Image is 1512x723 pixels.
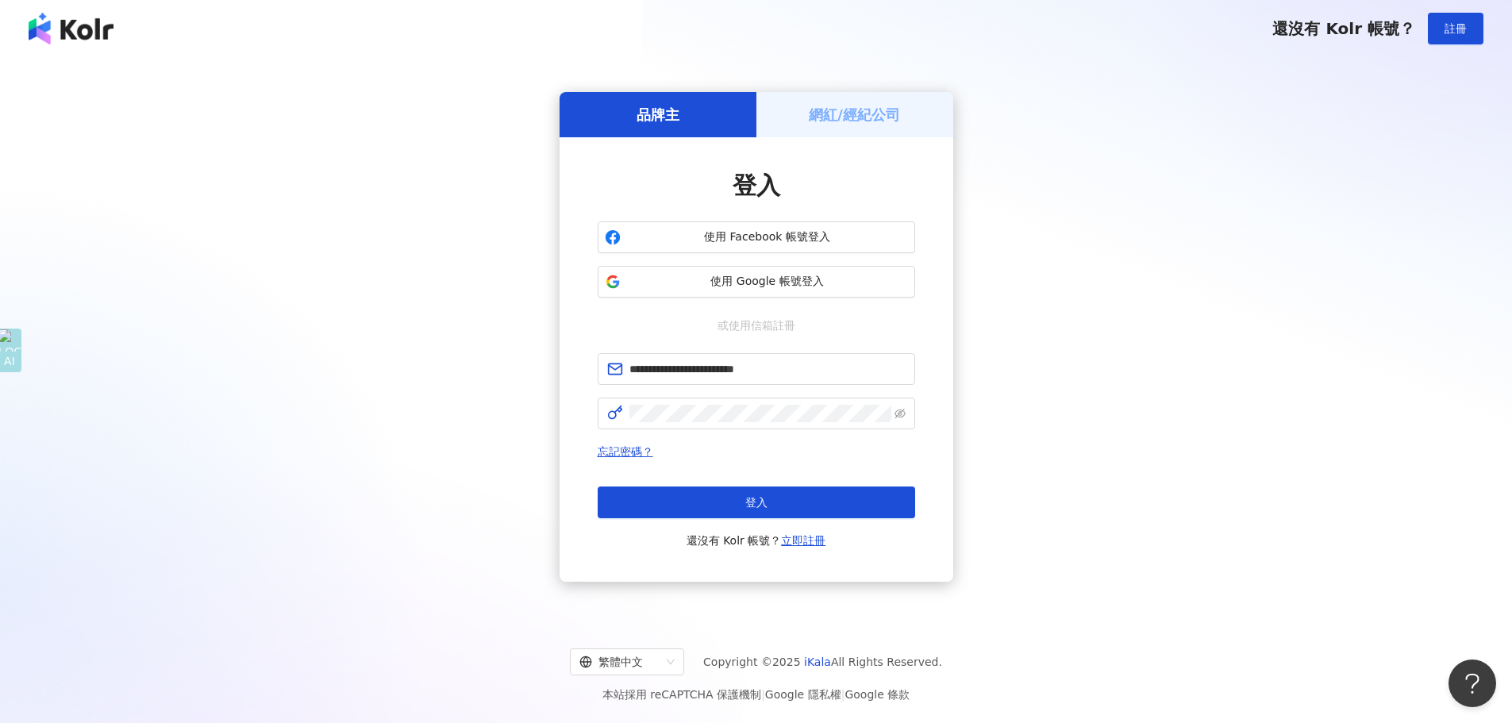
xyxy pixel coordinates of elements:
[745,496,768,509] span: 登入
[598,445,653,458] a: 忘記密碼？
[602,685,910,704] span: 本站採用 reCAPTCHA 保護機制
[895,408,906,419] span: eye-invisible
[627,229,908,245] span: 使用 Facebook 帳號登入
[637,105,679,125] h5: 品牌主
[804,656,831,668] a: iKala
[809,105,900,125] h5: 網紅/經紀公司
[733,171,780,199] span: 登入
[703,652,942,671] span: Copyright © 2025 All Rights Reserved.
[627,274,908,290] span: 使用 Google 帳號登入
[706,317,806,334] span: 或使用信箱註冊
[844,688,910,701] a: Google 條款
[1428,13,1483,44] button: 註冊
[761,688,765,701] span: |
[687,531,826,550] span: 還沒有 Kolr 帳號？
[598,486,915,518] button: 登入
[598,221,915,253] button: 使用 Facebook 帳號登入
[579,649,660,675] div: 繁體中文
[598,266,915,298] button: 使用 Google 帳號登入
[765,688,841,701] a: Google 隱私權
[29,13,113,44] img: logo
[1449,660,1496,707] iframe: Help Scout Beacon - Open
[781,534,825,547] a: 立即註冊
[1272,19,1415,38] span: 還沒有 Kolr 帳號？
[841,688,845,701] span: |
[1445,22,1467,35] span: 註冊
